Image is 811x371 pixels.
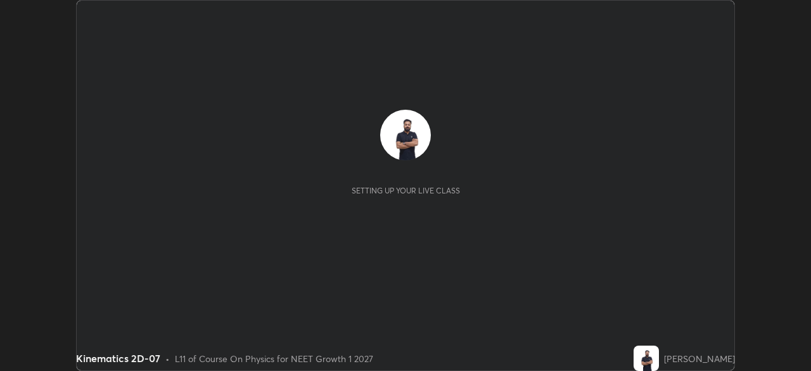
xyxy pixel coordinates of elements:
div: • [165,352,170,365]
div: Setting up your live class [352,186,460,195]
img: 24f6a8b3a2b944efa78c3a5ea683d6ae.jpg [380,110,431,160]
img: 24f6a8b3a2b944efa78c3a5ea683d6ae.jpg [634,346,659,371]
div: Kinematics 2D-07 [76,351,160,366]
div: [PERSON_NAME] [664,352,735,365]
div: L11 of Course On Physics for NEET Growth 1 2027 [175,352,373,365]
